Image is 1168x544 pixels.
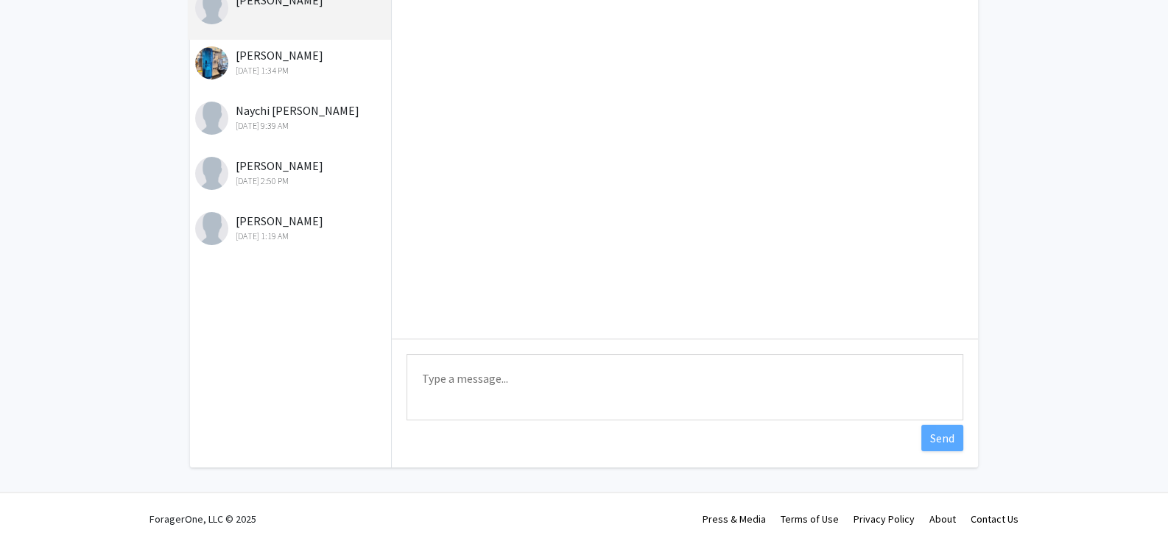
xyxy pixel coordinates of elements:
[921,425,963,451] button: Send
[195,212,387,243] div: [PERSON_NAME]
[195,157,387,188] div: [PERSON_NAME]
[195,102,228,135] img: Naychi Htoo
[854,512,915,526] a: Privacy Policy
[971,512,1019,526] a: Contact Us
[195,46,387,77] div: [PERSON_NAME]
[195,46,228,80] img: Qing Wu
[11,478,63,533] iframe: Chat
[195,230,387,243] div: [DATE] 1:19 AM
[195,157,228,190] img: Siya Shah
[195,102,387,133] div: Naychi [PERSON_NAME]
[195,64,387,77] div: [DATE] 1:34 PM
[781,512,839,526] a: Terms of Use
[195,119,387,133] div: [DATE] 9:39 AM
[195,212,228,245] img: Ali Abdullah Khan
[703,512,766,526] a: Press & Media
[195,174,387,188] div: [DATE] 2:50 PM
[929,512,956,526] a: About
[407,354,963,420] textarea: Message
